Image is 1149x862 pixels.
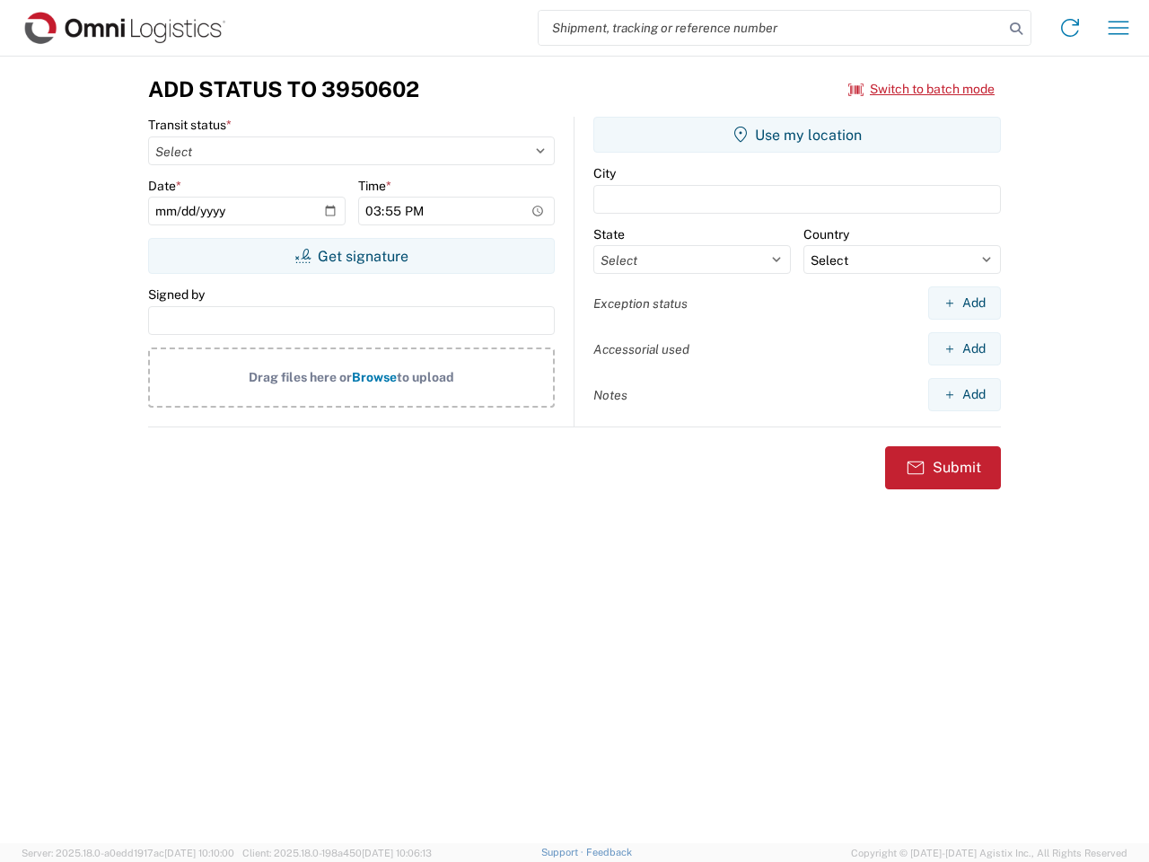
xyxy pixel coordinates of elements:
[803,226,849,242] label: Country
[928,286,1001,320] button: Add
[22,848,234,858] span: Server: 2025.18.0-a0edd1917ac
[848,75,995,104] button: Switch to batch mode
[593,387,627,403] label: Notes
[362,848,432,858] span: [DATE] 10:06:13
[593,117,1001,153] button: Use my location
[242,848,432,858] span: Client: 2025.18.0-198a450
[593,295,688,312] label: Exception status
[148,117,232,133] label: Transit status
[249,370,352,384] span: Drag files here or
[352,370,397,384] span: Browse
[148,286,205,303] label: Signed by
[397,370,454,384] span: to upload
[851,845,1127,861] span: Copyright © [DATE]-[DATE] Agistix Inc., All Rights Reserved
[541,847,586,858] a: Support
[928,332,1001,365] button: Add
[148,238,555,274] button: Get signature
[885,446,1001,489] button: Submit
[164,848,234,858] span: [DATE] 10:10:00
[148,178,181,194] label: Date
[593,341,689,357] label: Accessorial used
[593,165,616,181] label: City
[928,378,1001,411] button: Add
[586,847,632,858] a: Feedback
[358,178,391,194] label: Time
[593,226,625,242] label: State
[148,76,419,102] h3: Add Status to 3950602
[539,11,1004,45] input: Shipment, tracking or reference number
